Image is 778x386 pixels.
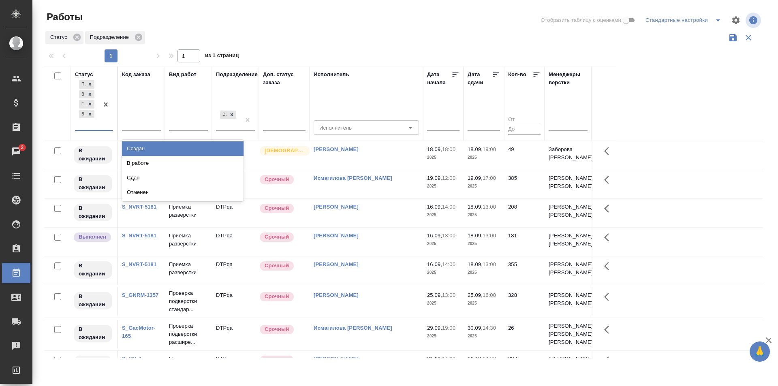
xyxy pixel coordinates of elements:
a: S_XM-4 [122,356,141,362]
div: Подразделение [85,31,145,44]
div: Дата начала [427,70,451,87]
p: [PERSON_NAME] [PERSON_NAME] [549,291,588,307]
p: Срочный [265,325,289,333]
p: 18:00 [442,146,455,152]
p: 18.09, [468,261,483,267]
p: 13:00 [483,261,496,267]
button: Open [405,122,416,133]
p: Проверка подверстки стандар... [169,289,208,313]
p: 2025 [468,211,500,219]
p: Срочный [265,292,289,301]
p: Подверстка [169,355,208,363]
button: Здесь прячутся важные кнопки [599,199,619,218]
p: 14:00 [442,261,455,267]
p: 30.09, [468,325,483,331]
div: Исполнитель назначен, приступать к работе пока рано [73,174,113,193]
span: Настроить таблицу [726,11,746,30]
p: 2025 [468,269,500,277]
a: 2 [2,141,30,162]
a: [PERSON_NAME] [314,292,359,298]
div: Подбор [79,80,85,89]
button: Сохранить фильтры [725,30,741,45]
p: 13:00 [483,232,496,239]
p: В ожидании [79,292,107,309]
p: 25.09, [427,292,442,298]
p: Приемка разверстки [169,232,208,248]
div: Исполнитель [314,70,349,79]
td: 355 [504,256,545,285]
p: 2025 [468,240,500,248]
p: 2025 [427,154,460,162]
p: 2025 [427,332,460,340]
div: Отменен [122,185,244,200]
p: 16.09, [427,204,442,210]
p: 19.09, [427,175,442,181]
p: 12:00 [442,175,455,181]
p: [PERSON_NAME] [PERSON_NAME] [549,260,588,277]
td: DTPqa [212,351,259,379]
p: 2025 [427,269,460,277]
td: 26 [504,320,545,348]
p: 14:00 [442,204,455,210]
p: 2025 [468,299,500,307]
p: Проверка подверстки расшире... [169,322,208,346]
div: split button [643,14,726,27]
p: В ожидании [79,262,107,278]
a: [PERSON_NAME] [314,146,359,152]
p: 16.09, [427,261,442,267]
div: В ожидании [79,90,85,99]
button: Здесь прячутся важные кнопки [599,351,619,370]
td: DTPqa [212,228,259,256]
p: Срочный [265,204,289,212]
a: S_GacMotor-165 [122,325,155,339]
p: Заборова [PERSON_NAME] [549,145,588,162]
span: Работы [45,11,83,23]
button: Здесь прячутся важные кнопки [599,256,619,276]
p: Срочный [265,233,289,241]
div: DTPqa [219,110,237,120]
p: 14:00 [442,356,455,362]
a: S_NVRT-5181 [122,204,156,210]
p: 19:00 [442,325,455,331]
p: 18.09, [427,146,442,152]
p: [PERSON_NAME] [PERSON_NAME] [549,232,588,248]
a: Исмагилова [PERSON_NAME] [314,175,392,181]
button: Здесь прячутся важные кнопки [599,287,619,307]
td: 237 [504,351,545,379]
p: Подразделение [90,33,132,41]
div: Кол-во [508,70,526,79]
div: Менеджеры верстки [549,70,588,87]
a: S_NVRT-5181 [122,232,156,239]
button: Здесь прячутся важные кнопки [599,141,619,161]
button: Сбросить фильтры [741,30,756,45]
div: Исполнитель назначен, приступать к работе пока рано [73,355,113,374]
a: [PERSON_NAME] [314,261,359,267]
p: В ожидании [79,175,107,192]
td: DTPqa [212,320,259,348]
p: В ожидании [79,356,107,372]
p: 25.09, [468,292,483,298]
a: [PERSON_NAME] [314,232,359,239]
div: Исполнитель назначен, приступать к работе пока рано [73,203,113,222]
p: 18.09, [468,146,483,152]
span: 🙏 [753,343,767,360]
p: Приемка разверстки [169,203,208,219]
p: 2025 [427,211,460,219]
p: 19:00 [483,146,496,152]
p: Срочный [265,356,289,364]
a: [PERSON_NAME] [314,356,359,362]
p: В ожидании [79,204,107,220]
p: Срочный [265,175,289,183]
p: 13:00 [483,204,496,210]
p: 2025 [427,182,460,190]
td: DTPqa [212,199,259,227]
p: 14:30 [483,325,496,331]
span: из 1 страниц [205,51,239,62]
a: S_NVRT-5181 [122,261,156,267]
p: 2025 [468,154,500,162]
p: 29.09, [427,325,442,331]
p: 06.10, [468,356,483,362]
a: Исмагилова [PERSON_NAME] [314,325,392,331]
div: Исполнитель назначен, приступать к работе пока рано [73,145,113,164]
div: Исполнитель назначен, приступать к работе пока рано [73,324,113,343]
